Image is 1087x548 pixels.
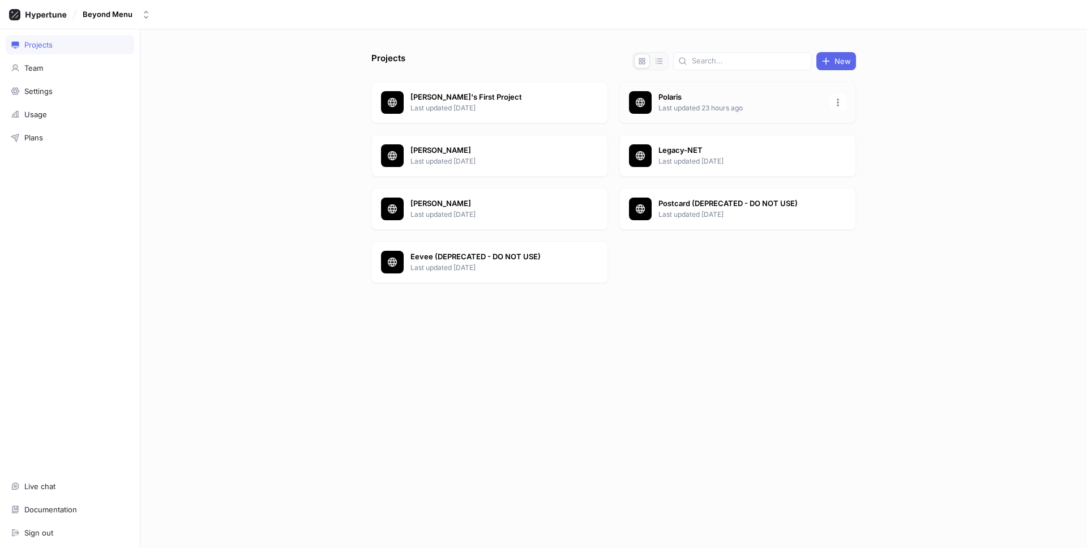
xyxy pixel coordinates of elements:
p: Eevee (DEPRECATED - DO NOT USE) [410,251,575,263]
p: Polaris [658,92,823,103]
p: [PERSON_NAME] [410,198,575,209]
input: Search... [692,55,807,67]
span: New [834,58,851,65]
p: [PERSON_NAME]'s First Project [410,92,575,103]
p: Last updated [DATE] [410,263,575,273]
div: Plans [24,133,43,142]
div: Team [24,63,43,72]
div: Projects [24,40,53,49]
a: Plans [6,128,134,147]
div: Usage [24,110,47,119]
a: Team [6,58,134,78]
a: Settings [6,82,134,101]
a: Projects [6,35,134,54]
a: Documentation [6,500,134,519]
p: Projects [371,52,405,70]
div: Settings [24,87,53,96]
div: Beyond Menu [83,10,132,19]
p: Last updated [DATE] [658,156,823,166]
button: Beyond Menu [78,5,155,24]
p: Last updated [DATE] [410,209,575,220]
p: Last updated 23 hours ago [658,103,823,113]
button: New [816,52,856,70]
div: Live chat [24,482,55,491]
p: [PERSON_NAME] [410,145,575,156]
a: Usage [6,105,134,124]
div: Sign out [24,528,53,537]
p: Last updated [DATE] [658,209,823,220]
p: Postcard (DEPRECATED - DO NOT USE) [658,198,823,209]
div: Documentation [24,505,77,514]
p: Last updated [DATE] [410,103,575,113]
p: Legacy-NET [658,145,823,156]
p: Last updated [DATE] [410,156,575,166]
